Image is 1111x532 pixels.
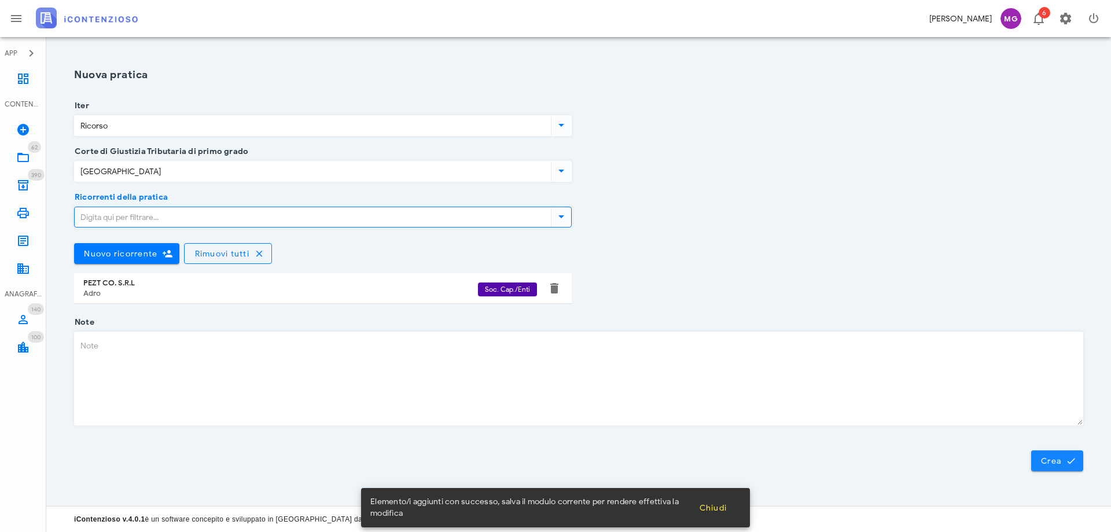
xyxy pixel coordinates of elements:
[83,289,478,298] div: Adro
[1024,5,1052,32] button: Distintivo
[31,144,38,151] span: 62
[74,67,1083,83] h1: Nuova pratica
[31,171,41,179] span: 390
[71,317,94,328] label: Note
[75,207,549,227] input: Digita qui per filtrare...
[1000,8,1021,29] span: MG
[28,331,44,343] span: Distintivo
[370,496,689,519] span: Elemento/i aggiunti con successo, salva il modulo corrente per rendere effettiva la modifica
[71,192,168,203] label: Ricorrenti della pratica
[929,13,992,25] div: [PERSON_NAME]
[689,497,736,518] button: Chiudi
[1040,456,1074,466] span: Crea
[28,303,44,315] span: Distintivo
[75,162,549,181] input: Corte di Giustizia Tributaria di primo grado
[194,249,249,259] span: Rimuovi tutti
[31,333,41,341] span: 100
[71,100,89,112] label: Iter
[547,281,561,295] button: Elimina
[996,5,1024,32] button: MG
[31,306,41,313] span: 140
[36,8,138,28] img: logo-text-2x.png
[485,282,530,296] span: Soc. Cap./Enti
[1039,7,1050,19] span: Distintivo
[71,146,248,157] label: Corte di Giustizia Tributaria di primo grado
[5,289,42,299] div: ANAGRAFICA
[698,503,727,513] span: Chiudi
[28,169,45,181] span: Distintivo
[184,243,272,264] button: Rimuovi tutti
[74,515,145,523] strong: iContenzioso v.4.0.1
[83,249,157,259] span: Nuovo ricorrente
[75,116,549,135] input: Iter
[1031,450,1083,471] button: Crea
[74,243,179,264] button: Nuovo ricorrente
[83,278,478,288] div: PEZT CO. S.R.L
[28,141,41,153] span: Distintivo
[5,99,42,109] div: CONTENZIOSO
